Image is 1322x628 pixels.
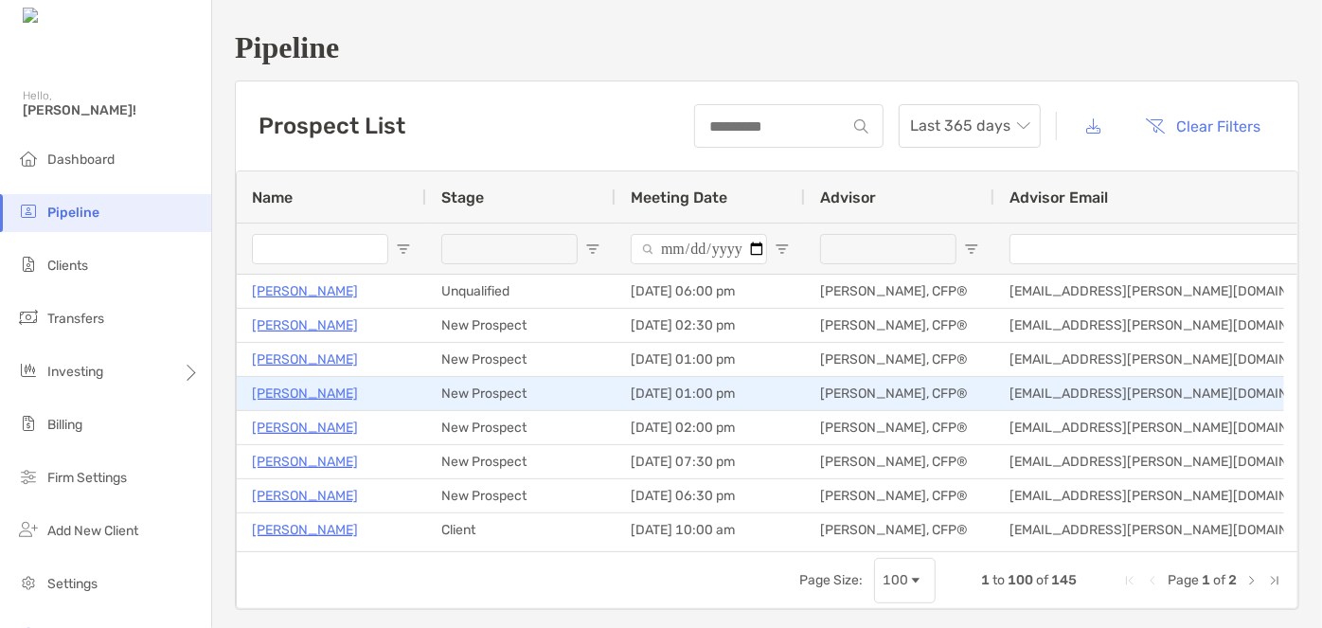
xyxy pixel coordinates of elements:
[883,572,908,588] div: 100
[805,343,994,376] div: [PERSON_NAME], CFP®
[805,411,994,444] div: [PERSON_NAME], CFP®
[631,188,727,206] span: Meeting Date
[426,377,616,410] div: New Prospect
[252,348,358,371] a: [PERSON_NAME]
[1036,572,1048,588] span: of
[616,513,805,547] div: [DATE] 10:00 am
[426,343,616,376] div: New Prospect
[1132,105,1276,147] button: Clear Filters
[252,382,358,405] a: [PERSON_NAME]
[23,8,103,26] img: Zoe Logo
[1009,188,1108,206] span: Advisor Email
[1145,573,1160,588] div: Previous Page
[17,518,40,541] img: add_new_client icon
[631,234,767,264] input: Meeting Date Filter Input
[252,450,358,474] a: [PERSON_NAME]
[259,113,405,139] h3: Prospect List
[616,275,805,308] div: [DATE] 06:00 pm
[616,343,805,376] div: [DATE] 01:00 pm
[47,576,98,592] span: Settings
[47,205,99,221] span: Pipeline
[17,412,40,435] img: billing icon
[805,445,994,478] div: [PERSON_NAME], CFP®
[616,377,805,410] div: [DATE] 01:00 pm
[910,105,1029,147] span: Last 365 days
[47,152,115,168] span: Dashboard
[981,572,990,588] span: 1
[17,147,40,170] img: dashboard icon
[47,523,138,539] span: Add New Client
[426,445,616,478] div: New Prospect
[1267,573,1282,588] div: Last Page
[17,306,40,329] img: transfers icon
[616,479,805,512] div: [DATE] 06:30 pm
[47,258,88,274] span: Clients
[616,309,805,342] div: [DATE] 02:30 pm
[426,513,616,547] div: Client
[47,311,104,327] span: Transfers
[396,242,411,257] button: Open Filter Menu
[426,309,616,342] div: New Prospect
[805,479,994,512] div: [PERSON_NAME], CFP®
[820,188,876,206] span: Advisor
[585,242,600,257] button: Open Filter Menu
[23,102,200,118] span: [PERSON_NAME]!
[252,188,293,206] span: Name
[235,30,1299,65] h1: Pipeline
[805,377,994,410] div: [PERSON_NAME], CFP®
[874,558,936,603] div: Page Size
[17,465,40,488] img: firm-settings icon
[252,314,358,337] a: [PERSON_NAME]
[47,364,103,380] span: Investing
[252,279,358,303] a: [PERSON_NAME]
[426,275,616,308] div: Unqualified
[47,470,127,486] span: Firm Settings
[17,200,40,223] img: pipeline icon
[1202,572,1210,588] span: 1
[1122,573,1137,588] div: First Page
[805,513,994,547] div: [PERSON_NAME], CFP®
[805,309,994,342] div: [PERSON_NAME], CFP®
[775,242,790,257] button: Open Filter Menu
[17,253,40,276] img: clients icon
[426,479,616,512] div: New Prospect
[17,571,40,594] img: settings icon
[252,234,388,264] input: Name Filter Input
[992,572,1005,588] span: to
[799,572,863,588] div: Page Size:
[17,359,40,382] img: investing icon
[252,416,358,440] a: [PERSON_NAME]
[252,518,358,542] a: [PERSON_NAME]
[616,445,805,478] div: [DATE] 07:30 pm
[964,242,979,257] button: Open Filter Menu
[47,417,82,433] span: Billing
[616,411,805,444] div: [DATE] 02:00 pm
[441,188,484,206] span: Stage
[426,411,616,444] div: New Prospect
[1244,573,1259,588] div: Next Page
[1051,572,1077,588] span: 145
[1008,572,1033,588] span: 100
[1168,572,1199,588] span: Page
[805,275,994,308] div: [PERSON_NAME], CFP®
[854,119,868,134] img: input icon
[252,484,358,508] a: [PERSON_NAME]
[1213,572,1225,588] span: of
[1228,572,1237,588] span: 2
